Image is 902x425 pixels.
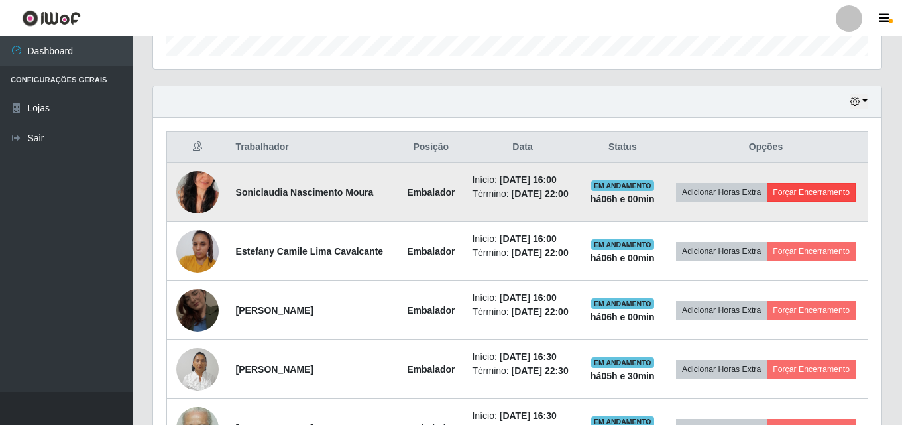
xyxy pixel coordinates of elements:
th: Data [464,132,581,163]
li: Início: [472,173,573,187]
time: [DATE] 16:30 [500,410,557,421]
time: [DATE] 22:00 [512,306,569,317]
button: Forçar Encerramento [767,183,856,202]
img: 1746665435816.jpeg [176,223,219,279]
th: Opções [664,132,868,163]
li: Término: [472,364,573,378]
span: EM ANDAMENTO [591,357,654,368]
img: 1675303307649.jpeg [176,341,219,397]
strong: Estefany Camile Lima Cavalcante [236,246,384,257]
strong: [PERSON_NAME] [236,364,313,375]
button: Adicionar Horas Extra [676,360,767,379]
strong: há 05 h e 30 min [591,371,655,381]
strong: [PERSON_NAME] [236,305,313,316]
button: Adicionar Horas Extra [676,183,767,202]
strong: Embalador [407,246,455,257]
time: [DATE] 16:00 [500,233,557,244]
th: Status [581,132,664,163]
strong: há 06 h e 00 min [591,194,655,204]
strong: Embalador [407,364,455,375]
button: Forçar Encerramento [767,360,856,379]
button: Adicionar Horas Extra [676,301,767,320]
th: Posição [398,132,464,163]
span: EM ANDAMENTO [591,298,654,309]
button: Forçar Encerramento [767,301,856,320]
img: 1715895130415.jpeg [176,154,219,230]
span: EM ANDAMENTO [591,180,654,191]
img: CoreUI Logo [22,10,81,27]
li: Término: [472,246,573,260]
li: Início: [472,350,573,364]
li: Início: [472,409,573,423]
th: Trabalhador [228,132,398,163]
strong: Embalador [407,187,455,198]
img: 1756742293072.jpeg [176,273,219,348]
li: Início: [472,232,573,246]
time: [DATE] 22:30 [512,365,569,376]
span: EM ANDAMENTO [591,239,654,250]
time: [DATE] 16:00 [500,292,557,303]
strong: Embalador [407,305,455,316]
button: Forçar Encerramento [767,242,856,261]
time: [DATE] 16:00 [500,174,557,185]
time: [DATE] 16:30 [500,351,557,362]
li: Início: [472,291,573,305]
button: Adicionar Horas Extra [676,242,767,261]
li: Término: [472,187,573,201]
strong: há 06 h e 00 min [591,312,655,322]
strong: há 06 h e 00 min [591,253,655,263]
time: [DATE] 22:00 [512,247,569,258]
time: [DATE] 22:00 [512,188,569,199]
strong: Soniclaudia Nascimento Moura [236,187,374,198]
li: Término: [472,305,573,319]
